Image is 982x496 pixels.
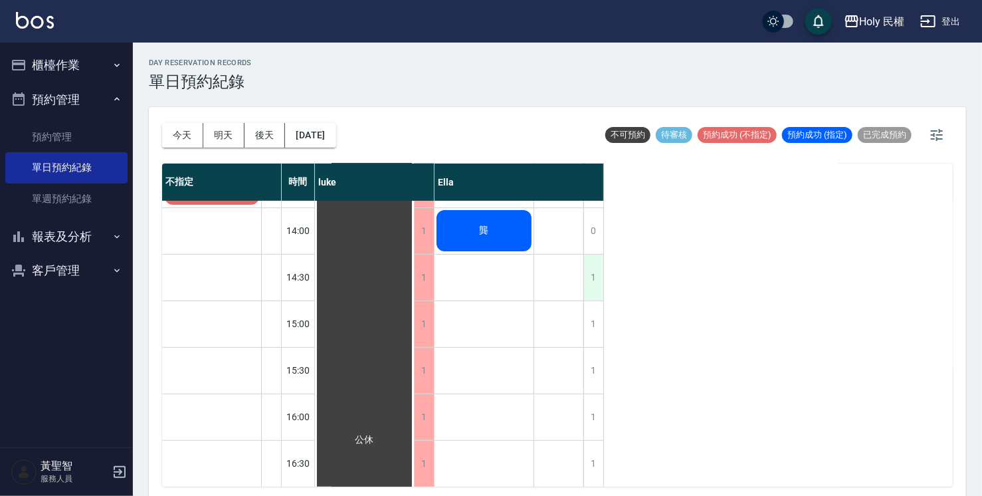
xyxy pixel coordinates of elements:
[414,394,434,440] div: 1
[5,184,128,214] a: 單週預約紀錄
[435,164,604,201] div: Ella
[282,301,315,347] div: 15:00
[5,82,128,117] button: 預約管理
[858,129,912,141] span: 已完成預約
[11,459,37,485] img: Person
[282,394,315,440] div: 16:00
[162,123,203,148] button: 今天
[282,347,315,394] div: 15:30
[414,348,434,394] div: 1
[41,473,108,485] p: 服務人員
[41,459,108,473] h5: 黃聖智
[414,301,434,347] div: 1
[203,123,245,148] button: 明天
[805,8,832,35] button: save
[5,219,128,254] button: 報表及分析
[5,122,128,152] a: 預約管理
[782,129,852,141] span: 預約成功 (指定)
[353,434,377,446] span: 公休
[315,164,435,201] div: luke
[860,13,905,30] div: Holy 民權
[414,441,434,487] div: 1
[583,394,603,440] div: 1
[583,208,603,254] div: 0
[149,59,252,67] h2: day Reservation records
[282,164,315,201] div: 時間
[838,8,910,35] button: Holy 民權
[245,123,286,148] button: 後天
[605,129,650,141] span: 不可預約
[5,48,128,82] button: 櫃檯作業
[5,253,128,288] button: 客戶管理
[583,348,603,394] div: 1
[282,254,315,301] div: 14:30
[698,129,777,141] span: 預約成功 (不指定)
[16,12,54,29] img: Logo
[477,225,492,237] span: 龔
[583,255,603,301] div: 1
[583,441,603,487] div: 1
[149,72,252,91] h3: 單日預約紀錄
[656,129,692,141] span: 待審核
[282,440,315,487] div: 16:30
[162,164,282,201] div: 不指定
[282,207,315,254] div: 14:00
[285,123,336,148] button: [DATE]
[915,9,966,34] button: 登出
[414,208,434,254] div: 1
[414,255,434,301] div: 1
[5,152,128,183] a: 單日預約紀錄
[583,301,603,347] div: 1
